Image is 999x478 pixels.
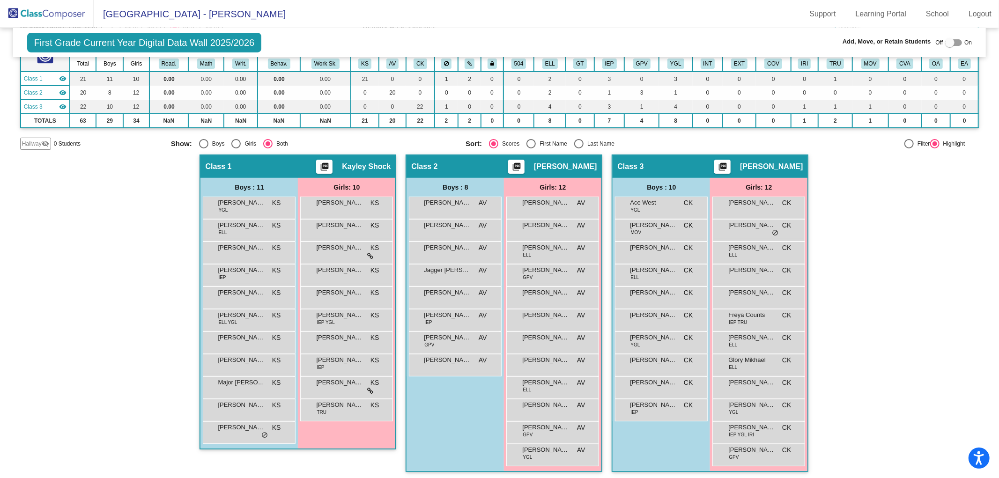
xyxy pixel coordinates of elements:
td: 2 [435,114,459,128]
span: [PERSON_NAME] [218,310,265,320]
td: 0 [481,114,503,128]
button: EA [958,59,971,69]
mat-icon: picture_as_pdf [717,162,728,175]
td: 21 [70,72,96,86]
th: Individualized Education Plan [594,56,625,72]
span: CK [782,221,791,230]
td: 0 [693,72,723,86]
button: EXT [731,59,747,69]
td: 0 [406,86,435,100]
th: Gifted and Talented [566,56,594,72]
td: 0.00 [149,86,189,100]
td: 0.00 [258,72,300,86]
button: KS [358,59,371,69]
span: ELL [218,229,227,236]
span: YGL [218,206,228,213]
div: Girls: 12 [504,178,601,197]
span: ELL YGL [218,319,237,326]
span: KS [370,198,379,208]
td: 20 [379,86,406,100]
span: Class 2 [24,88,43,97]
td: 0 [756,100,791,114]
td: 0 [888,72,922,86]
span: [PERSON_NAME] [630,243,677,252]
td: 1 [791,100,819,114]
button: 504 [511,59,526,69]
td: 0 [950,86,978,100]
td: 0 [723,86,756,100]
td: 0 [693,100,723,114]
span: ELL [729,251,737,258]
button: Writ. [232,59,249,69]
span: CK [782,265,791,275]
span: KS [272,310,281,320]
span: Class 1 [24,74,43,83]
td: 0 [351,100,379,114]
td: NaN [224,114,258,128]
td: 1 [818,72,852,86]
td: 0.00 [188,100,224,114]
td: 10 [123,72,149,86]
span: AV [479,243,487,253]
span: [PERSON_NAME] [522,288,569,297]
button: ELL [542,59,558,69]
th: Girls [123,56,149,72]
th: Not engaged in online learning [756,56,791,72]
td: 0 [624,72,659,86]
span: KS [370,310,379,320]
td: 1 [624,100,659,114]
span: Class 1 [205,162,231,171]
td: 1 [852,100,888,114]
div: Girls: 12 [710,178,807,197]
span: [PERSON_NAME] [316,243,363,252]
td: 0 [458,100,481,114]
button: YGL [667,59,684,69]
th: Extrovert [723,56,756,72]
td: 0 [723,100,756,114]
button: Print Students Details [508,160,525,174]
td: 4 [534,100,566,114]
td: 0 [566,86,594,100]
td: 0 [922,114,951,128]
td: 0 [950,100,978,114]
span: First Grade Current Year Digital Data Wall 2025/2026 [27,33,262,52]
td: 2 [534,86,566,100]
td: 0 [922,72,951,86]
span: Class 3 [24,103,43,111]
td: 0.00 [188,86,224,100]
th: Good Parent Volunteer [624,56,659,72]
td: 3 [594,72,625,86]
td: TOTALS [21,114,70,128]
span: [PERSON_NAME] [424,221,471,230]
td: 0 [351,86,379,100]
div: Girls [241,140,256,148]
span: CK [684,288,693,298]
span: Sort: [466,140,482,148]
td: 0 [791,86,819,100]
span: CK [684,243,693,253]
span: [PERSON_NAME] [630,221,677,230]
td: NaN [149,114,189,128]
span: [PERSON_NAME] [316,288,363,297]
td: 20 [70,86,96,100]
button: IEP [602,59,617,69]
td: 0 [818,86,852,100]
div: Highlight [940,140,965,148]
td: 0.00 [300,100,351,114]
span: KS [272,221,281,230]
td: 63 [70,114,96,128]
th: Keep with teacher [481,56,503,72]
td: 0 [503,86,534,100]
span: [PERSON_NAME] [522,243,569,252]
span: Kayley Shock [342,162,391,171]
td: 0 [723,72,756,86]
mat-icon: visibility_off [42,140,49,147]
td: 3 [659,72,693,86]
div: Filter [914,140,930,148]
td: 0.00 [188,72,224,86]
span: CK [782,243,791,253]
div: Girls: 10 [298,178,395,197]
td: NaN [300,114,351,128]
td: 22 [70,100,96,114]
td: 8 [659,114,693,128]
